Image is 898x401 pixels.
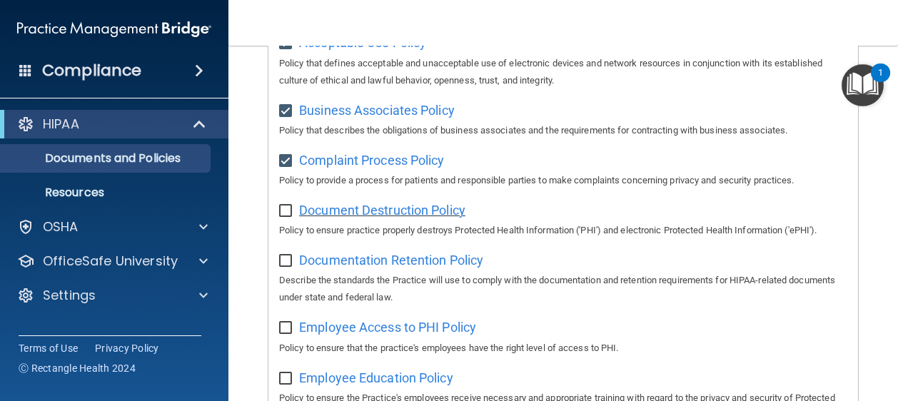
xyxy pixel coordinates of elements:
p: OfficeSafe University [43,253,178,270]
p: Resources [9,186,204,200]
span: Employee Education Policy [299,370,453,385]
img: PMB logo [17,15,211,44]
a: Privacy Policy [95,341,159,355]
span: Ⓒ Rectangle Health 2024 [19,361,136,375]
p: Documents and Policies [9,151,204,166]
a: OfficeSafe University [17,253,208,270]
span: Employee Access to PHI Policy [299,320,476,335]
iframe: Drift Widget Chat Controller [651,300,881,357]
div: 1 [878,73,883,91]
p: Policy to ensure practice properly destroys Protected Health Information ('PHI') and electronic P... [279,222,847,239]
p: Describe the standards the Practice will use to comply with the documentation and retention requi... [279,272,847,306]
p: Policy to ensure that the practice's employees have the right level of access to PHI. [279,340,847,357]
h4: Compliance [42,61,141,81]
p: HIPAA [43,116,79,133]
p: Policy to provide a process for patients and responsible parties to make complaints concerning pr... [279,172,847,189]
span: Complaint Process Policy [299,153,444,168]
p: OSHA [43,218,79,235]
span: Documentation Retention Policy [299,253,483,268]
a: Terms of Use [19,341,78,355]
span: Document Destruction Policy [299,203,465,218]
p: Settings [43,287,96,304]
a: OSHA [17,218,208,235]
a: Settings [17,287,208,304]
span: Business Associates Policy [299,103,455,118]
p: Policy that defines acceptable and unacceptable use of electronic devices and network resources i... [279,55,847,89]
button: Open Resource Center, 1 new notification [842,64,884,106]
p: Policy that describes the obligations of business associates and the requirements for contracting... [279,122,847,139]
a: HIPAA [17,116,207,133]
